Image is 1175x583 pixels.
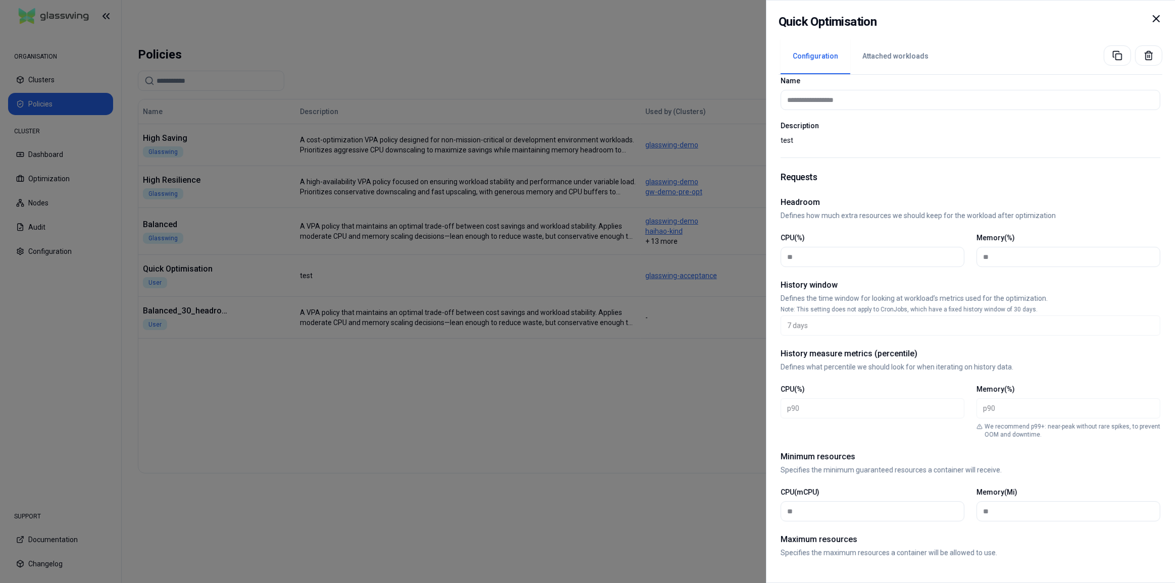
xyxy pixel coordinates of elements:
h2: Quick Optimisation [779,13,877,31]
p: Defines the time window for looking at workload’s metrics used for the optimization. [781,293,1160,303]
button: Configuration [781,39,850,74]
p: Note: This setting does not apply to CronJobs, which have a fixed history window of 30 days. [781,305,1160,313]
label: CPU(mCPU) [781,488,820,496]
h2: Minimum resources [781,451,1160,463]
p: Specifies the minimum guaranteed resources a container will receive. [781,465,1160,475]
label: Memory(%) [977,385,1015,393]
p: test [781,135,1160,145]
label: Memory(Mi) [977,488,1017,496]
label: Name [781,77,800,85]
p: Specifies the maximum resources a container will be allowed to use. [781,548,1160,558]
button: Attached workloads [850,39,941,74]
p: We recommend p99+: near-peak without rare spikes, to prevent OOM and downtime. [985,422,1160,439]
p: Defines how much extra resources we should keep for the workload after optimization [781,210,1160,221]
p: Defines what percentile we should look for when iterating on history data. [781,362,1160,372]
label: Memory(%) [977,234,1015,242]
h2: Maximum resources [781,534,1160,546]
h2: Headroom [781,196,1160,208]
label: Description [781,122,1160,129]
h2: History measure metrics (percentile) [781,348,1160,360]
h2: History window [781,279,1160,291]
label: CPU(%) [781,385,805,393]
label: CPU(%) [781,234,805,242]
h1: Requests [781,170,1160,184]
